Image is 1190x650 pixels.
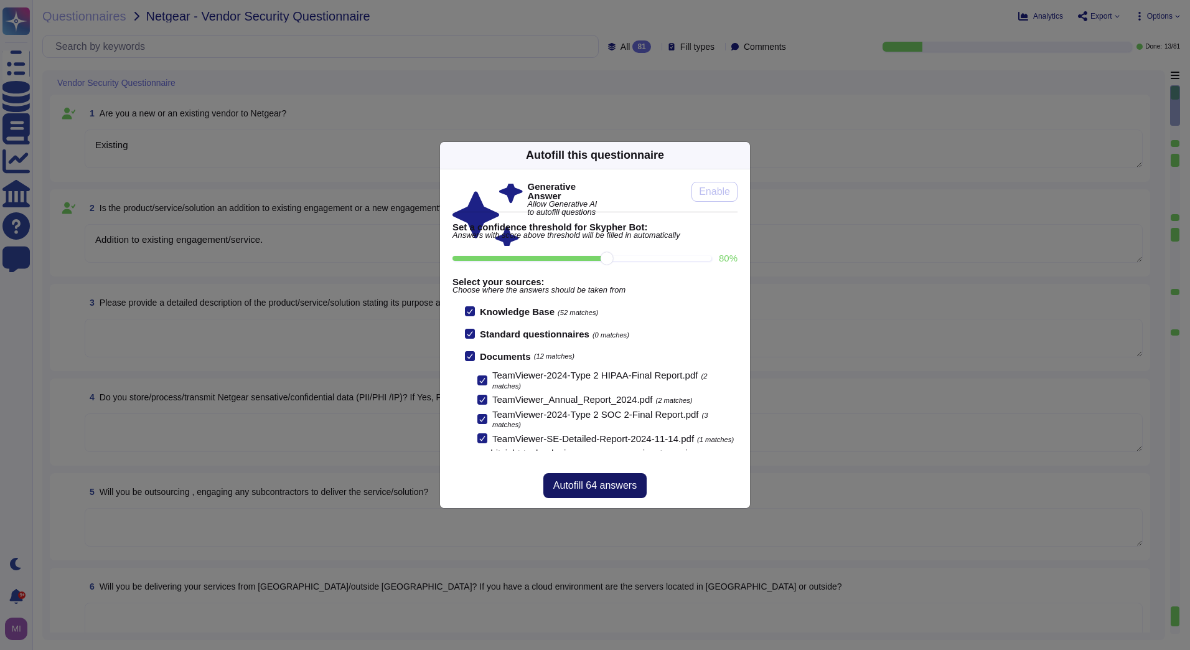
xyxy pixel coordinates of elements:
[480,329,589,339] b: Standard questionnaires
[697,436,734,443] span: (1 matches)
[452,222,738,232] b: Set a confidence threshold for Skypher Bot:
[492,412,708,428] span: (3 matches)
[534,353,574,360] span: (12 matches)
[699,187,730,197] span: Enable
[490,448,723,468] span: bitsight-technologies-company-overview-teamviewer-se-2024-11-14.pdf
[691,182,738,202] button: Enable
[492,370,698,380] span: TeamViewer-2024-Type 2 HIPAA-Final Report.pdf
[492,394,652,405] span: TeamViewer_Annual_Report_2024.pdf
[480,352,531,361] b: Documents
[452,277,738,286] b: Select your sources:
[553,481,637,491] span: Autofill 64 answers
[452,286,738,294] span: Choose where the answers should be taken from
[528,200,598,217] span: Allow Generative AI to autofill questions
[558,309,598,316] span: (52 matches)
[480,306,555,317] b: Knowledge Base
[492,409,699,420] span: TeamViewer-2024-Type 2 SOC 2-Final Report.pdf
[593,331,629,339] span: (0 matches)
[528,182,598,200] b: Generative Answer
[543,473,647,498] button: Autofill 64 answers
[492,433,694,444] span: TeamViewer-SE-Detailed-Report-2024-11-14.pdf
[526,147,664,164] div: Autofill this questionnaire
[655,397,692,404] span: (2 matches)
[452,232,738,240] span: Answers with score above threshold will be filled in automatically
[492,372,707,389] span: (2 matches)
[719,253,738,263] label: 80 %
